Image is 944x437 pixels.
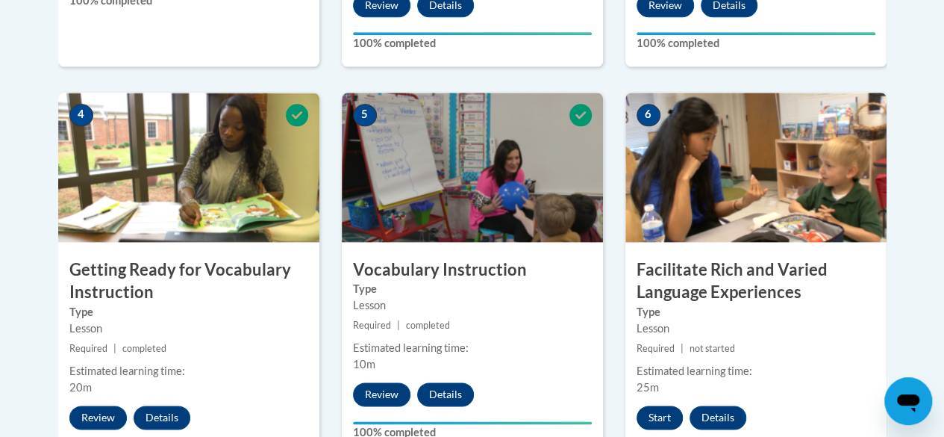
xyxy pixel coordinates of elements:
[58,93,319,242] img: Course Image
[69,320,308,337] div: Lesson
[397,320,400,331] span: |
[637,381,659,394] span: 25m
[353,358,375,371] span: 10m
[417,382,474,406] button: Details
[637,363,875,379] div: Estimated learning time:
[637,35,875,52] label: 100% completed
[69,104,93,126] span: 4
[353,382,410,406] button: Review
[134,406,190,430] button: Details
[353,340,592,356] div: Estimated learning time:
[637,343,675,354] span: Required
[637,104,660,126] span: 6
[637,406,683,430] button: Start
[353,104,377,126] span: 5
[637,32,875,35] div: Your progress
[353,281,592,297] label: Type
[353,320,391,331] span: Required
[122,343,166,354] span: completed
[884,377,932,425] iframe: Button to launch messaging window
[625,93,887,242] img: Course Image
[69,381,92,394] span: 20m
[58,258,319,305] h3: Getting Ready for Vocabulary Instruction
[69,304,308,320] label: Type
[342,93,603,242] img: Course Image
[353,35,592,52] label: 100% completed
[69,406,127,430] button: Review
[69,363,308,379] div: Estimated learning time:
[625,258,887,305] h3: Facilitate Rich and Varied Language Experiences
[69,343,107,354] span: Required
[406,320,450,331] span: completed
[342,258,603,282] h3: Vocabulary Instruction
[690,343,735,354] span: not started
[637,304,875,320] label: Type
[690,406,746,430] button: Details
[353,421,592,424] div: Your progress
[113,343,116,354] span: |
[637,320,875,337] div: Lesson
[353,297,592,314] div: Lesson
[353,32,592,35] div: Your progress
[681,343,684,354] span: |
